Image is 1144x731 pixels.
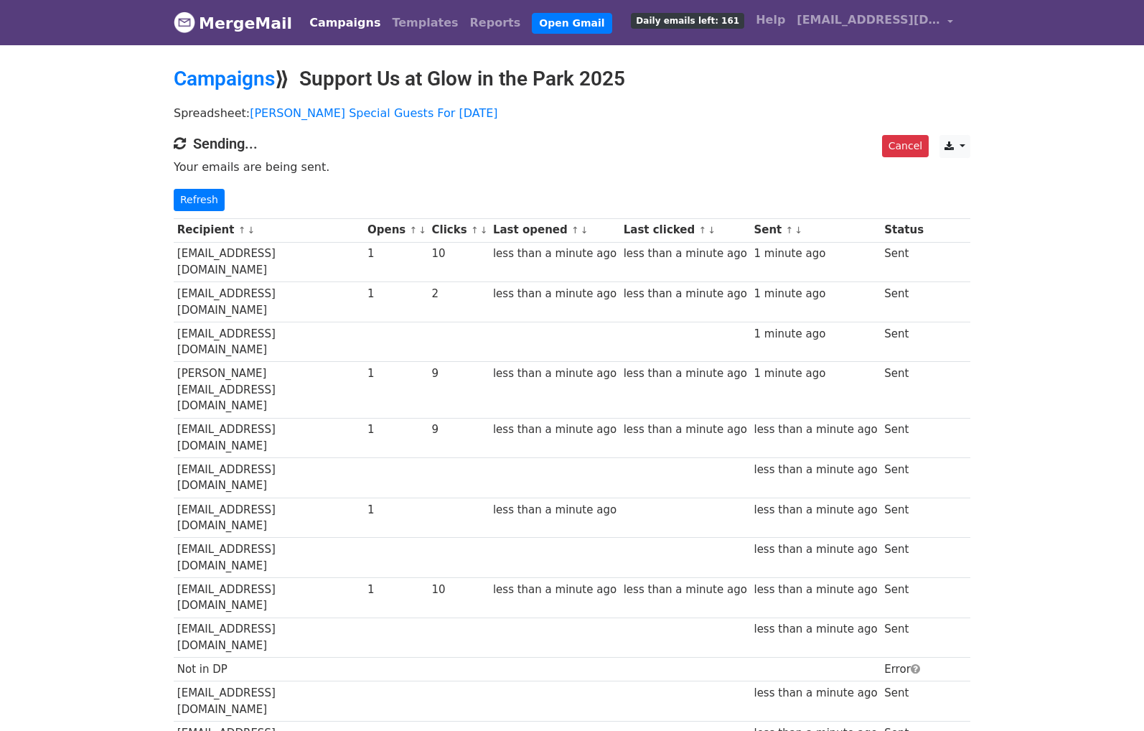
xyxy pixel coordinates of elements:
a: ↑ [410,225,418,236]
td: [EMAIL_ADDRESS][DOMAIN_NAME] [174,282,364,322]
td: Sent [881,242,927,282]
div: 1 minute ago [754,365,877,382]
div: less than a minute ago [754,685,877,702]
div: 1 [367,422,425,438]
div: less than a minute ago [624,582,747,598]
div: less than a minute ago [624,286,747,302]
td: Error [881,658,927,681]
a: ↑ [571,225,579,236]
div: less than a minute ago [754,541,877,558]
div: less than a minute ago [754,582,877,598]
div: 1 [367,246,425,262]
div: less than a minute ago [624,365,747,382]
td: Sent [881,681,927,722]
td: Sent [881,538,927,578]
div: less than a minute ago [493,365,616,382]
a: Campaigns [304,9,386,37]
td: Sent [881,362,927,418]
td: Sent [881,418,927,458]
div: 1 [367,502,425,518]
a: Cancel [882,135,929,157]
div: less than a minute ago [493,246,616,262]
p: Your emails are being sent. [174,159,970,174]
div: less than a minute ago [624,246,747,262]
a: ↓ [708,225,716,236]
span: [EMAIL_ADDRESS][DOMAIN_NAME] [797,11,940,29]
a: ↓ [794,225,802,236]
td: [EMAIL_ADDRESS][DOMAIN_NAME] [174,577,364,618]
td: Sent [881,577,927,618]
div: 1 [367,365,425,382]
td: Sent [881,498,927,538]
td: [PERSON_NAME][EMAIL_ADDRESS][DOMAIN_NAME] [174,362,364,418]
a: Open Gmail [532,13,611,34]
td: [EMAIL_ADDRESS][DOMAIN_NAME] [174,498,364,538]
td: Not in DP [174,658,364,681]
th: Sent [751,218,881,242]
a: [EMAIL_ADDRESS][DOMAIN_NAME] [791,6,959,39]
th: Opens [364,218,428,242]
div: 9 [432,422,487,438]
span: Daily emails left: 161 [631,13,744,29]
td: Sent [881,618,927,658]
div: less than a minute ago [754,502,877,518]
div: 2 [432,286,487,302]
td: [EMAIL_ADDRESS][DOMAIN_NAME] [174,322,364,362]
th: Clicks [428,218,489,242]
td: [EMAIL_ADDRESS][DOMAIN_NAME] [174,618,364,658]
div: less than a minute ago [754,422,877,438]
div: less than a minute ago [493,286,616,302]
a: Reports [464,9,527,37]
th: Recipient [174,218,364,242]
th: Last opened [489,218,620,242]
a: ↓ [247,225,255,236]
a: Daily emails left: 161 [625,6,750,34]
td: Sent [881,282,927,322]
h4: Sending... [174,135,970,152]
div: less than a minute ago [754,462,877,478]
a: ↑ [786,225,794,236]
div: less than a minute ago [754,621,877,638]
a: Help [750,6,791,34]
div: 1 [367,286,425,302]
div: 10 [432,582,487,598]
a: ↓ [480,225,488,236]
td: [EMAIL_ADDRESS][DOMAIN_NAME] [174,242,364,282]
img: MergeMail logo [174,11,195,33]
td: Sent [881,322,927,362]
div: 1 [367,582,425,598]
a: Refresh [174,189,225,211]
div: less than a minute ago [493,502,616,518]
td: Sent [881,458,927,498]
div: less than a minute ago [493,422,616,438]
a: MergeMail [174,8,292,38]
a: Campaigns [174,67,275,90]
td: [EMAIL_ADDRESS][DOMAIN_NAME] [174,681,364,722]
td: [EMAIL_ADDRESS][DOMAIN_NAME] [174,538,364,578]
div: 1 minute ago [754,326,877,343]
a: ↓ [581,225,589,236]
div: 1 minute ago [754,246,877,262]
div: less than a minute ago [493,582,616,598]
th: Status [881,218,927,242]
p: Spreadsheet: [174,106,970,121]
a: ↑ [471,225,479,236]
div: 1 minute ago [754,286,877,302]
div: 10 [432,246,487,262]
div: 9 [432,365,487,382]
td: [EMAIL_ADDRESS][DOMAIN_NAME] [174,418,364,458]
div: less than a minute ago [624,422,747,438]
a: [PERSON_NAME] Special Guests For [DATE] [250,106,497,120]
td: [EMAIL_ADDRESS][DOMAIN_NAME] [174,458,364,498]
a: ↑ [699,225,707,236]
th: Last clicked [620,218,751,242]
a: ↓ [418,225,426,236]
a: Templates [386,9,464,37]
h2: ⟫ Support Us at Glow in the Park 2025 [174,67,970,91]
a: ↑ [238,225,246,236]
